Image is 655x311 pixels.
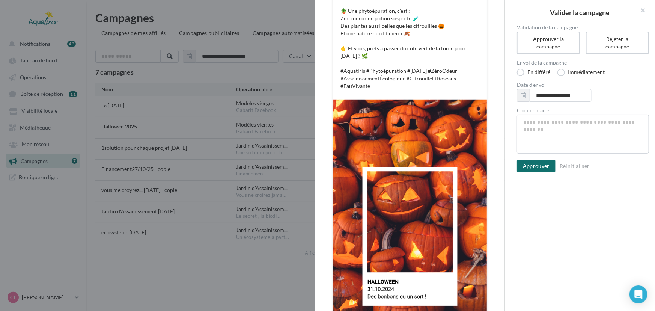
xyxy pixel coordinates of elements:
[517,9,643,16] h2: Valider la campagne
[557,69,605,76] label: Immédiatement
[517,69,550,76] label: En différé
[629,285,647,303] div: Open Intercom Messenger
[517,60,649,65] label: Envoi de la campagne
[526,35,571,50] div: Approuver la campagne
[517,82,649,88] label: Date d'envoi
[517,108,649,113] label: Commentaire
[595,35,640,50] div: Rejeter la campagne
[517,25,649,30] label: Validation de la campagne
[557,162,593,171] button: Réinitialiser
[517,160,556,172] button: Approuver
